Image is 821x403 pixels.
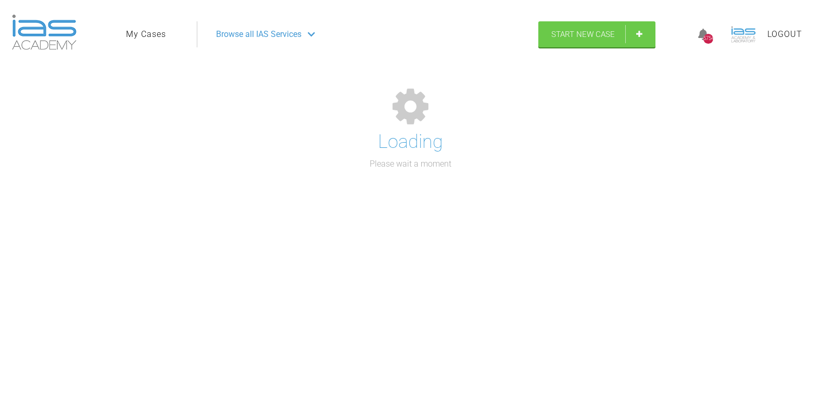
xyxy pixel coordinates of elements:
div: 5754 [703,34,713,44]
a: Logout [767,28,802,41]
a: Start New Case [538,21,655,47]
span: Start New Case [551,30,615,39]
a: My Cases [126,28,166,41]
img: profile.png [728,19,759,50]
h1: Loading [378,127,443,157]
img: logo-light.3e3ef733.png [12,15,77,50]
p: Please wait a moment [370,157,451,171]
span: Browse all IAS Services [216,28,301,41]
